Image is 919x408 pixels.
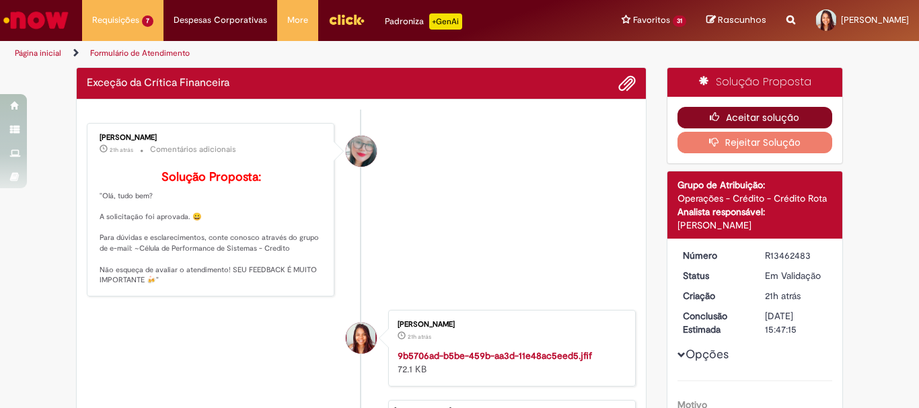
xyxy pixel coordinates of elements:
[677,107,833,128] button: Aceitar solução
[429,13,462,30] p: +GenAi
[667,68,843,97] div: Solução Proposta
[677,218,833,232] div: [PERSON_NAME]
[287,13,308,27] span: More
[346,323,377,354] div: Laura Da Silva Tobias
[765,269,828,282] div: Em Validação
[841,14,909,26] span: [PERSON_NAME]
[385,13,462,30] div: Padroniza
[618,75,636,92] button: Adicionar anexos
[398,350,592,362] a: 9b5706ad-b5be-459b-aa3d-11e48ac5eed5.jfif
[677,178,833,192] div: Grupo de Atribuição:
[677,192,833,205] div: Operações - Crédito - Crédito Rota
[706,14,766,27] a: Rascunhos
[90,48,190,58] a: Formulário de Atendimento
[92,13,139,27] span: Requisições
[677,205,833,218] div: Analista responsável:
[718,13,766,26] span: Rascunhos
[408,333,431,341] time: 29/08/2025 13:47:09
[673,309,756,336] dt: Conclusão Estimada
[328,9,365,30] img: click_logo_yellow_360x200.png
[15,48,61,58] a: Página inicial
[174,13,267,27] span: Despesas Corporativas
[765,309,828,336] div: [DATE] 15:47:15
[398,321,622,329] div: [PERSON_NAME]
[677,132,833,153] button: Rejeitar Solução
[346,136,377,167] div: Franciele Fernanda Melo dos Santos
[87,77,229,89] h2: Exceção da Crítica Financeira Histórico de tíquete
[673,249,756,262] dt: Número
[100,134,324,142] div: [PERSON_NAME]
[765,249,828,262] div: R13462483
[765,290,801,302] span: 21h atrás
[633,13,670,27] span: Favoritos
[150,144,236,155] small: Comentários adicionais
[110,146,133,154] time: 29/08/2025 13:52:15
[673,269,756,282] dt: Status
[673,289,756,302] dt: Criação
[673,15,686,27] span: 31
[765,290,801,302] time: 29/08/2025 13:47:12
[10,41,603,66] ul: Trilhas de página
[110,146,133,154] span: 21h atrás
[161,169,261,185] b: Solução Proposta:
[100,171,324,286] p: "Olá, tudo bem? A solicitação foi aprovada. 😀 Para dúvidas e esclarecimentos, conte conosco atrav...
[765,289,828,302] div: 29/08/2025 13:47:12
[408,333,431,341] span: 21h atrás
[142,15,153,27] span: 7
[398,349,622,376] div: 72.1 KB
[1,7,71,34] img: ServiceNow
